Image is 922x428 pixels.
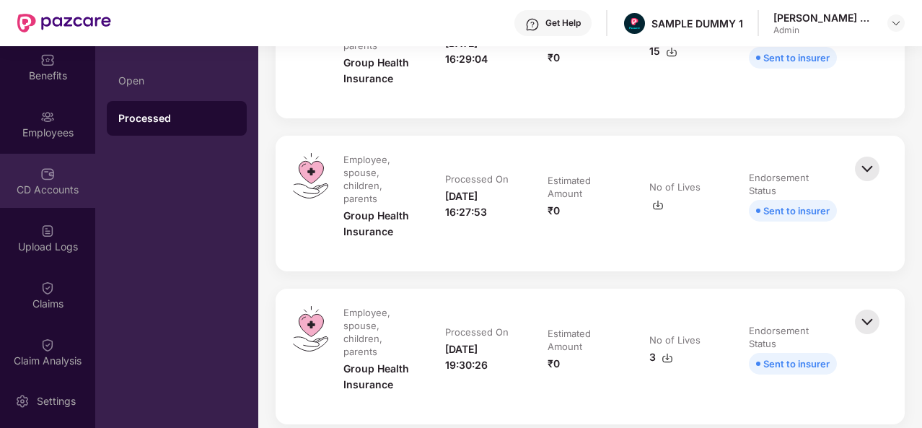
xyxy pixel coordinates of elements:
[343,153,413,205] div: Employee, spouse, children, parents
[40,167,55,181] img: svg+xml;base64,PHN2ZyBpZD0iQ0RfQWNjb3VudHMiIGRhdGEtbmFtZT0iQ0QgQWNjb3VudHMiIHhtbG5zPSJodHRwOi8vd3...
[773,25,874,36] div: Admin
[651,17,743,30] div: SAMPLE DUMMY 1
[40,53,55,67] img: svg+xml;base64,PHN2ZyBpZD0iQmVuZWZpdHMiIHhtbG5zPSJodHRwOi8vd3d3LnczLm9yZy8yMDAwL3N2ZyIgd2lkdGg9Ij...
[749,171,834,197] div: Endorsement Status
[118,111,235,126] div: Processed
[548,356,560,372] div: ₹0
[445,188,518,220] div: [DATE] 16:27:53
[32,394,80,409] div: Settings
[17,14,111,32] img: New Pazcare Logo
[15,394,30,409] img: svg+xml;base64,PHN2ZyBpZD0iU2V0dGluZy0yMHgyMCIgeG1sbnM9Imh0dHA6Ly93d3cudzMub3JnLzIwMDAvc3ZnIiB3aW...
[445,172,509,185] div: Processed On
[763,50,830,66] div: Sent to insurer
[763,203,830,219] div: Sent to insurer
[343,208,416,240] div: Group Health Insurance
[445,341,518,373] div: [DATE] 19:30:26
[649,349,673,365] div: 3
[890,17,902,29] img: svg+xml;base64,PHN2ZyBpZD0iRHJvcGRvd24tMzJ4MzIiIHhtbG5zPSJodHRwOi8vd3d3LnczLm9yZy8yMDAwL3N2ZyIgd2...
[749,324,834,350] div: Endorsement Status
[40,281,55,295] img: svg+xml;base64,PHN2ZyBpZD0iQ2xhaW0iIHhtbG5zPSJodHRwOi8vd3d3LnczLm9yZy8yMDAwL3N2ZyIgd2lkdGg9IjIwIi...
[649,180,701,193] div: No of Lives
[851,153,883,185] img: svg+xml;base64,PHN2ZyBpZD0iQmFjay0zMngzMiIgeG1sbnM9Imh0dHA6Ly93d3cudzMub3JnLzIwMDAvc3ZnIiB3aWR0aD...
[445,35,518,67] div: [DATE] 16:29:04
[851,306,883,338] img: svg+xml;base64,PHN2ZyBpZD0iQmFjay0zMngzMiIgeG1sbnM9Imh0dHA6Ly93d3cudzMub3JnLzIwMDAvc3ZnIiB3aWR0aD...
[40,224,55,238] img: svg+xml;base64,PHN2ZyBpZD0iVXBsb2FkX0xvZ3MiIGRhdGEtbmFtZT0iVXBsb2FkIExvZ3MiIHhtbG5zPSJodHRwOi8vd3...
[649,43,677,59] div: 15
[548,174,618,200] div: Estimated Amount
[293,306,328,351] img: svg+xml;base64,PHN2ZyB4bWxucz0iaHR0cDovL3d3dy53My5vcmcvMjAwMC9zdmciIHdpZHRoPSI0OS4zMiIgaGVpZ2h0PS...
[652,199,664,211] img: svg+xml;base64,PHN2ZyBpZD0iRG93bmxvYWQtMzJ4MzIiIHhtbG5zPSJodHRwOi8vd3d3LnczLm9yZy8yMDAwL3N2ZyIgd2...
[525,17,540,32] img: svg+xml;base64,PHN2ZyBpZD0iSGVscC0zMngzMiIgeG1sbnM9Imh0dHA6Ly93d3cudzMub3JnLzIwMDAvc3ZnIiB3aWR0aD...
[763,356,830,372] div: Sent to insurer
[445,326,509,339] div: Processed On
[624,13,645,34] img: Pazcare_Alternative_logo-01-01.png
[343,306,413,358] div: Employee, spouse, children, parents
[548,50,560,66] div: ₹0
[773,11,874,25] div: [PERSON_NAME] K S
[40,338,55,352] img: svg+xml;base64,PHN2ZyBpZD0iQ2xhaW0iIHhtbG5zPSJodHRwOi8vd3d3LnczLm9yZy8yMDAwL3N2ZyIgd2lkdGg9IjIwIi...
[548,327,618,353] div: Estimated Amount
[293,153,328,198] img: svg+xml;base64,PHN2ZyB4bWxucz0iaHR0cDovL3d3dy53My5vcmcvMjAwMC9zdmciIHdpZHRoPSI0OS4zMiIgaGVpZ2h0PS...
[545,17,581,29] div: Get Help
[548,203,560,219] div: ₹0
[649,333,701,346] div: No of Lives
[343,361,416,393] div: Group Health Insurance
[40,110,55,124] img: svg+xml;base64,PHN2ZyBpZD0iRW1wbG95ZWVzIiB4bWxucz0iaHR0cDovL3d3dy53My5vcmcvMjAwMC9zdmciIHdpZHRoPS...
[662,352,673,364] img: svg+xml;base64,PHN2ZyBpZD0iRG93bmxvYWQtMzJ4MzIiIHhtbG5zPSJodHRwOi8vd3d3LnczLm9yZy8yMDAwL3N2ZyIgd2...
[343,55,416,87] div: Group Health Insurance
[666,46,677,58] img: svg+xml;base64,PHN2ZyBpZD0iRG93bmxvYWQtMzJ4MzIiIHhtbG5zPSJodHRwOi8vd3d3LnczLm9yZy8yMDAwL3N2ZyIgd2...
[118,75,235,87] div: Open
